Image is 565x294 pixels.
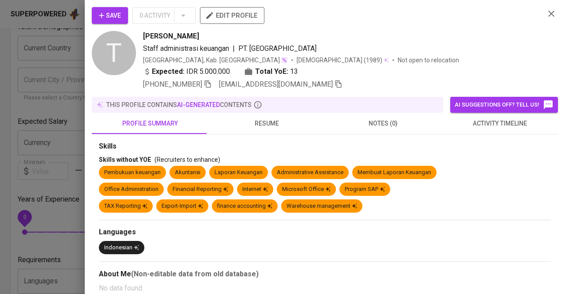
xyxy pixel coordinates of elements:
[177,101,220,108] span: AI-generated
[104,202,147,210] div: TAX Reporting
[345,185,385,194] div: Program SAP
[143,56,288,65] div: [GEOGRAPHIC_DATA], Kab. [GEOGRAPHIC_DATA]
[297,56,364,65] span: [DEMOGRAPHIC_DATA]
[290,66,298,77] span: 13
[238,44,316,53] span: PT. [GEOGRAPHIC_DATA]
[233,43,235,54] span: |
[92,31,136,75] div: T
[286,202,357,210] div: Warehouse management
[104,185,158,194] div: Office Administration
[99,269,551,279] div: About Me
[215,168,263,177] div: Laporan Keuangan
[330,118,436,129] span: notes (0)
[255,66,288,77] b: Total YoE:
[242,185,268,194] div: Internet
[450,97,558,113] button: AI suggestions off? Tell us!
[277,168,343,177] div: Administrative Assistance
[152,66,185,77] b: Expected:
[455,99,554,110] span: AI suggestions off? Tell us!
[99,227,551,237] div: Languages
[131,270,259,278] b: (Non-editable data from old database)
[219,80,333,88] span: [EMAIL_ADDRESS][DOMAIN_NAME]
[92,7,128,24] button: Save
[207,10,257,21] span: edit profile
[217,202,272,210] div: finance accounting
[143,44,229,53] span: Staff administrasi keuangan
[99,10,121,21] span: Save
[104,244,139,252] div: Indonesian
[154,156,220,163] span: (Recruiters to enhance)
[282,185,331,194] div: Microsoft Office
[358,168,431,177] div: Membuat Laporan Keuangan
[143,31,199,42] span: [PERSON_NAME]
[143,80,202,88] span: [PHONE_NUMBER]
[200,7,264,24] button: edit profile
[162,202,203,210] div: Export-Import
[106,100,252,109] p: this profile contains contents
[447,118,553,129] span: activity timeline
[99,141,551,152] div: Skills
[97,118,203,129] span: profile summary
[143,66,230,77] div: IDR 5.000.000
[104,168,161,177] div: Pembukuan keuangan
[214,118,320,129] span: resume
[281,57,288,64] img: magic_wand.svg
[99,156,151,163] span: Skills without YOE
[175,168,200,177] div: Akuntansi
[173,185,228,194] div: Financial Reporting
[398,56,459,65] p: Not open to relocation
[99,283,551,294] p: No data found.
[297,56,389,65] div: (1989)
[200,11,264,19] a: edit profile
